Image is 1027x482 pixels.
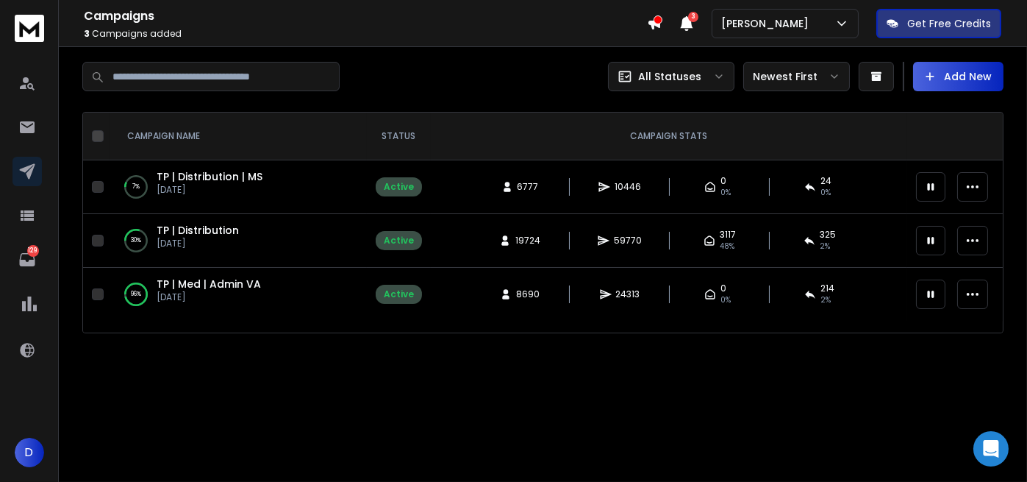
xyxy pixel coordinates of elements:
[131,287,141,302] p: 96 %
[518,181,539,193] span: 6777
[820,175,831,187] span: 24
[913,62,1003,91] button: Add New
[614,235,642,247] span: 59770
[157,169,262,184] a: TP | Distribution | MS
[720,294,731,306] span: 0%
[15,438,44,467] button: D
[157,291,261,303] p: [DATE]
[688,12,698,22] span: 3
[384,181,414,193] div: Active
[720,175,726,187] span: 0
[384,288,414,300] div: Active
[15,15,44,42] img: logo
[131,233,141,248] p: 30 %
[907,16,991,31] p: Get Free Credits
[84,7,647,25] h1: Campaigns
[820,294,831,306] span: 2 %
[110,268,367,322] td: 96%TP | Med | Admin VA[DATE]
[84,28,647,40] p: Campaigns added
[720,229,736,241] span: 3117
[720,187,731,199] span: 0%
[157,184,262,196] p: [DATE]
[157,223,239,238] a: TP | Distribution
[110,214,367,268] td: 30%TP | Distribution[DATE]
[27,245,39,257] p: 129
[515,235,540,247] span: 19724
[820,283,834,294] span: 214
[384,235,414,247] div: Active
[616,288,640,300] span: 24313
[157,238,239,249] p: [DATE]
[516,288,540,300] span: 8690
[431,113,907,160] th: CAMPAIGN STATS
[743,62,850,91] button: Newest First
[84,27,90,40] span: 3
[12,245,42,274] a: 129
[132,180,140,194] p: 7 %
[638,69,701,84] p: All Statuses
[615,181,641,193] span: 10446
[157,277,261,291] a: TP | Med | Admin VA
[721,16,815,31] p: [PERSON_NAME]
[876,9,1001,38] button: Get Free Credits
[820,229,836,241] span: 325
[720,241,734,252] span: 48 %
[367,113,431,160] th: STATUS
[973,431,1009,467] div: Open Intercom Messenger
[820,241,830,252] span: 2 %
[820,187,831,199] span: 0 %
[720,283,726,294] span: 0
[110,160,367,214] td: 7%TP | Distribution | MS[DATE]
[110,113,367,160] th: CAMPAIGN NAME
